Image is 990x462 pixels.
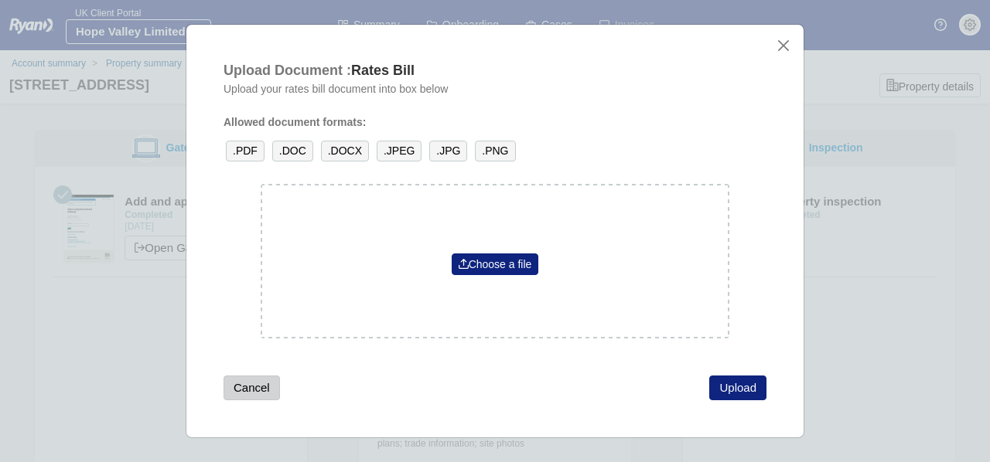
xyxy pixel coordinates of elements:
a: Choose a file [452,253,539,275]
button: Cancel [224,375,280,400]
span: Upload Document : [224,63,351,78]
div: Upload your rates bill document into box below [224,83,766,97]
span: .DOCX [321,141,369,161]
button: close [775,37,791,53]
span: .PNG [475,141,515,161]
span: .PDF [226,141,265,161]
div: Rates Bill [224,62,748,80]
span: .DOC [272,141,313,161]
span: .JPG [429,141,467,161]
span: .JPEG [377,141,422,161]
button: Upload [709,375,766,400]
div: Allowed document formats: [224,114,766,131]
